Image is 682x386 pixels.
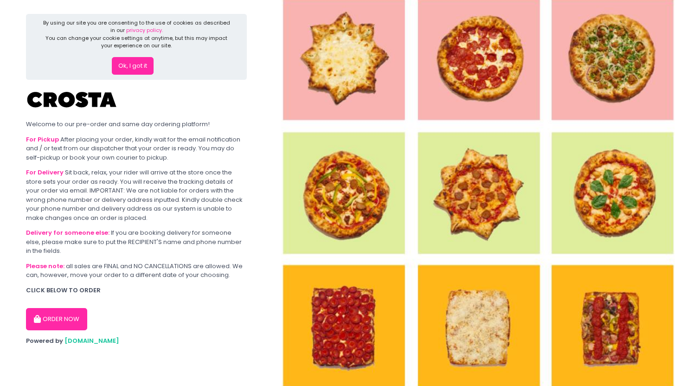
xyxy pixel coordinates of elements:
div: all sales are FINAL and NO CANCELLATIONS are allowed. We can, however, move your order to a diffe... [26,262,247,280]
div: Welcome to our pre-order and same day ordering platform! [26,120,247,129]
b: For Delivery [26,168,64,177]
div: Powered by [26,336,247,346]
div: CLICK BELOW TO ORDER [26,286,247,295]
a: [DOMAIN_NAME] [64,336,119,345]
div: Sit back, relax, your rider will arrive at the store once the store sets your order as ready. You... [26,168,247,222]
div: If you are booking delivery for someone else, please make sure to put the RECIPIENT'S name and ph... [26,228,247,256]
div: After placing your order, kindly wait for the email notification and / or text from our dispatche... [26,135,247,162]
button: Ok, I got it [112,57,154,75]
a: privacy policy. [126,26,163,34]
b: Please note: [26,262,64,270]
button: ORDER NOW [26,308,87,330]
div: By using our site you are consenting to the use of cookies as described in our You can change you... [42,19,232,50]
img: Crosta Pizzeria [26,86,119,114]
b: For Pickup [26,135,59,144]
b: Delivery for someone else: [26,228,109,237]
